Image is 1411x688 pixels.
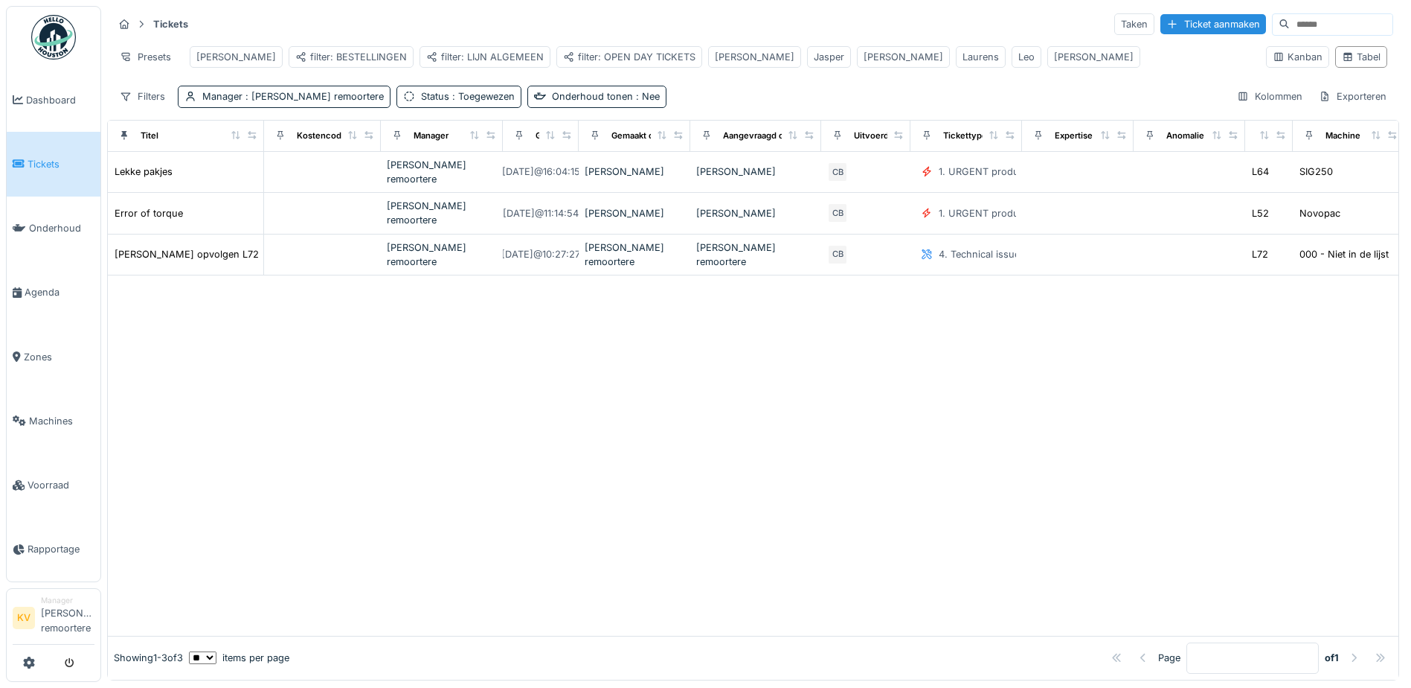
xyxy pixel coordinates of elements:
span: Dashboard [26,93,94,107]
div: Error of torque [115,206,183,220]
div: Manager [41,595,94,606]
div: [PERSON_NAME] [715,50,794,64]
div: [PERSON_NAME] [696,206,815,220]
div: CB [827,244,848,265]
div: [PERSON_NAME] remoortere [387,241,497,269]
div: Expertise [1055,130,1093,142]
div: Kanban [1273,50,1322,64]
div: SIG250 [1299,165,1333,179]
div: Manager [202,89,384,103]
div: 000 - Niet in de lijst [1299,247,1389,261]
div: Showing 1 - 3 of 3 [114,651,183,665]
span: Rapportage [28,542,94,556]
div: filter: OPEN DAY TICKETS [563,50,695,64]
img: Badge_color-CXgf-gQk.svg [31,15,76,60]
div: filter: BESTELLINGEN [295,50,407,64]
div: Filters [113,86,172,107]
div: Leo [1018,50,1035,64]
a: Dashboard [7,68,100,132]
a: Agenda [7,261,100,325]
div: Gemaakt door [611,130,667,142]
div: Manager [414,130,449,142]
div: [PERSON_NAME] [864,50,943,64]
div: Tickettype [943,130,987,142]
a: Voorraad [7,453,100,517]
span: Voorraad [28,478,94,492]
div: [PERSON_NAME] [196,50,276,64]
div: items per page [189,651,289,665]
div: Uitvoerder [854,130,897,142]
div: [DATE] @ 10:27:27 [501,247,580,261]
div: filter: LIJN ALGEMEEN [426,50,544,64]
a: Onderhoud [7,197,100,261]
div: [PERSON_NAME] [585,206,684,220]
div: Aangevraagd door [723,130,797,142]
div: [PERSON_NAME] remoortere [387,199,497,227]
span: : [PERSON_NAME] remoortere [242,91,384,102]
div: CB [827,162,848,182]
a: KV Manager[PERSON_NAME] remoortere [13,595,94,645]
div: Kolommen [1230,86,1309,107]
div: [DATE] @ 16:04:15 [502,165,580,179]
span: Agenda [25,285,94,299]
div: 1. URGENT production line disruption [939,206,1109,220]
li: [PERSON_NAME] remoortere [41,595,94,641]
span: : Nee [633,91,660,102]
div: Novopac [1299,206,1340,220]
div: Kostencode [297,130,347,142]
div: Laurens [962,50,999,64]
span: Onderhoud [29,221,94,235]
a: Tickets [7,132,100,196]
a: Rapportage [7,517,100,582]
span: : Toegewezen [449,91,515,102]
div: L64 [1252,165,1269,179]
div: Anomalie [1166,130,1204,142]
div: [PERSON_NAME] opvolgen L72 [115,247,259,261]
div: Taken [1114,13,1154,35]
div: Jasper [814,50,844,64]
div: CB [827,203,848,223]
div: Gemaakt op [536,130,583,142]
li: KV [13,607,35,629]
div: Titel [141,130,158,142]
div: Exporteren [1312,86,1393,107]
div: Tabel [1342,50,1381,64]
a: Machines [7,389,100,453]
strong: Tickets [147,17,194,31]
div: [PERSON_NAME] [696,165,815,179]
div: [PERSON_NAME] remoortere [696,241,815,269]
div: Presets [113,46,178,68]
strong: of 1 [1325,651,1339,665]
div: Onderhoud tonen [552,89,660,103]
div: [PERSON_NAME] [1054,50,1134,64]
div: [PERSON_NAME] [585,165,684,179]
a: Zones [7,325,100,389]
div: 4. Technical issue [939,247,1020,261]
span: Zones [24,350,94,364]
div: Page [1158,651,1180,665]
div: Status [421,89,515,103]
div: L72 [1252,247,1268,261]
div: [PERSON_NAME] remoortere [387,158,497,186]
div: 1. URGENT production line disruption [939,165,1109,179]
div: Ticket aanmaken [1160,14,1266,34]
div: L52 [1252,206,1269,220]
span: Machines [29,414,94,428]
div: Lekke pakjes [115,165,173,179]
div: [PERSON_NAME] remoortere [585,241,684,269]
span: Tickets [28,157,94,171]
div: Machine [1325,130,1360,142]
div: [DATE] @ 11:14:54 [503,206,579,220]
